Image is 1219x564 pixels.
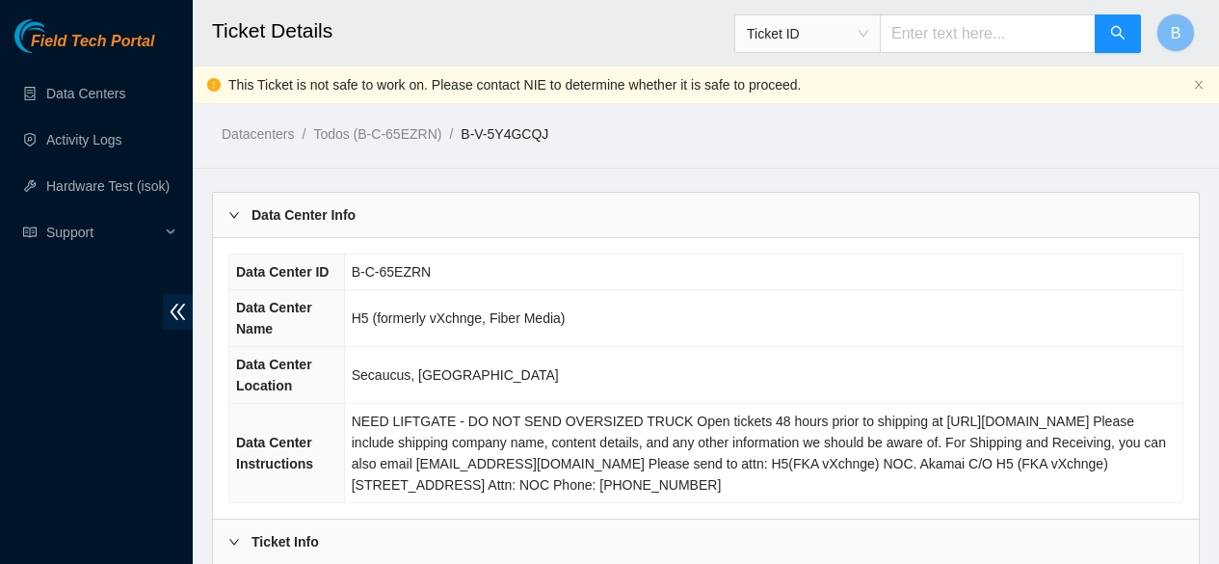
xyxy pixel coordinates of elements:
input: Enter text here... [880,14,1096,53]
span: H5 (formerly vXchnge, Fiber Media) [352,310,566,326]
span: search [1110,25,1126,43]
div: Data Center Info [213,193,1199,237]
span: B [1171,21,1181,45]
a: B-V-5Y4GCQJ [461,126,548,142]
button: B [1156,13,1195,52]
b: Data Center Info [252,204,356,226]
span: NEED LIFTGATE - DO NOT SEND OVERSIZED TRUCK Open tickets 48 hours prior to shipping at [URL][DOMA... [352,414,1166,493]
a: Todos (B-C-65EZRN) [313,126,441,142]
span: / [302,126,305,142]
a: Data Centers [46,86,125,101]
span: B-C-65EZRN [352,264,431,280]
a: Hardware Test (isok) [46,178,170,194]
span: Data Center Instructions [236,435,313,471]
a: Datacenters [222,126,294,142]
img: Akamai Technologies [14,19,97,53]
a: Activity Logs [46,132,122,148]
span: close [1193,79,1205,91]
span: read [23,226,37,239]
span: Data Center ID [236,264,329,280]
button: search [1095,14,1141,53]
span: Support [46,213,160,252]
span: Data Center Location [236,357,312,393]
span: / [449,126,453,142]
span: Data Center Name [236,300,312,336]
span: right [228,536,240,548]
button: close [1193,79,1205,92]
span: Ticket ID [747,19,868,48]
a: Akamai TechnologiesField Tech Portal [14,35,154,60]
span: Field Tech Portal [31,33,154,51]
b: Ticket Info [252,531,319,552]
span: Secaucus, [GEOGRAPHIC_DATA] [352,367,559,383]
span: right [228,209,240,221]
div: Ticket Info [213,520,1199,564]
span: double-left [163,294,193,330]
